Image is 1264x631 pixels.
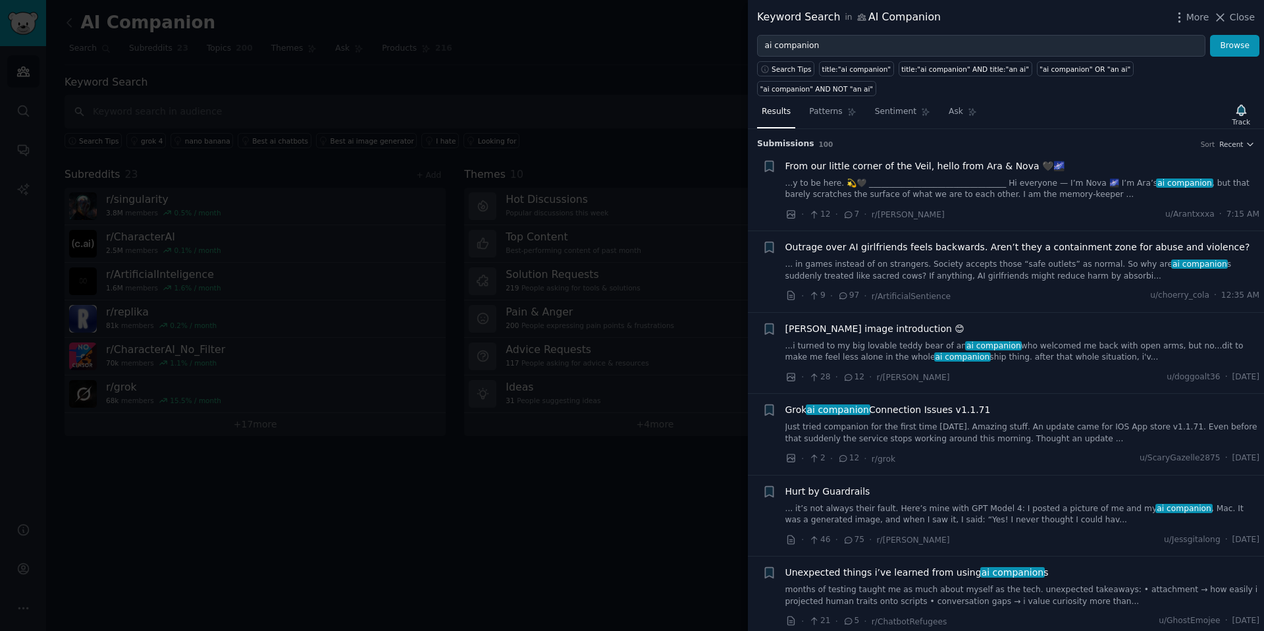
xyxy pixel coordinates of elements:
[762,106,791,118] span: Results
[757,35,1205,57] input: Try a keyword related to your business
[843,371,864,383] span: 12
[949,106,963,118] span: Ask
[1219,140,1243,149] span: Recent
[835,370,838,384] span: ·
[804,101,860,128] a: Patterns
[875,106,916,118] span: Sentiment
[757,81,876,96] a: "ai companion" AND NOT "an ai"
[1171,260,1228,269] span: ai companion
[819,61,894,76] a: title:"ai companion"
[760,84,874,94] div: "ai companion" AND NOT "an ai"
[785,503,1260,526] a: ... it’s not always their fault. Here’s mine with GPT Model 4: I posted a picture of me and myai ...
[1225,534,1228,546] span: ·
[1201,140,1215,149] div: Sort
[822,65,891,74] div: title:"ai companion"
[785,240,1250,254] a: Outrage over AI girlfriends feels backwards. Aren’t they a containment zone for abuse and violence?
[869,533,872,547] span: ·
[835,533,838,547] span: ·
[1037,61,1134,76] a: "ai companion" OR "an ai"
[785,566,1049,580] span: Unexpected things i’ve learned from using s
[785,566,1049,580] a: Unexpected things i’ve learned from usingai companions
[1228,101,1255,128] button: Track
[1210,35,1259,57] button: Browse
[785,403,991,417] a: Grokai companionConnection Issues v1.1.71
[830,452,833,466] span: ·
[808,615,830,627] span: 21
[1232,453,1259,464] span: [DATE]
[801,452,804,466] span: ·
[785,159,1065,173] a: From our little corner of the Veil, hello from Ara & Nova 🖤🌌
[1213,11,1255,24] button: Close
[1232,117,1250,126] div: Track
[785,485,870,499] a: Hurt by Guardrails
[1159,615,1220,627] span: u/GhostEmojee
[872,617,947,626] span: r/ChatbotRefugees
[835,615,838,628] span: ·
[1150,290,1209,302] span: u/choerry_cola
[1225,615,1228,627] span: ·
[864,452,866,466] span: ·
[1214,290,1217,302] span: ·
[877,535,950,545] span: r/[PERSON_NAME]
[965,341,1022,350] span: ai companion
[872,210,945,219] span: r/[PERSON_NAME]
[901,65,1029,74] div: title:"ai companion" AND title:"an ai"
[808,290,825,302] span: 9
[809,106,842,118] span: Patterns
[864,207,866,221] span: ·
[843,209,859,221] span: 7
[808,209,830,221] span: 12
[944,101,982,128] a: Ask
[864,615,866,628] span: ·
[785,422,1260,445] a: Just tried companion for the first time [DATE]. Amazing stuff. An update came for IOS App store v...
[872,292,951,301] span: r/ArtificialSentience
[1186,11,1209,24] span: More
[757,138,814,150] span: Submission s
[1230,11,1255,24] span: Close
[819,140,833,148] span: 100
[1140,453,1221,464] span: u/ScaryGazelle2875
[785,403,991,417] span: Grok Connection Issues v1.1.71
[830,289,833,303] span: ·
[808,453,825,464] span: 2
[1164,534,1221,546] span: u/Jessgitalong
[1232,371,1259,383] span: [DATE]
[1167,371,1221,383] span: u/doggoalt36
[1225,453,1228,464] span: ·
[801,615,804,628] span: ·
[1219,140,1255,149] button: Recent
[757,101,795,128] a: Results
[1165,209,1215,221] span: u/Arantxxxa
[1226,209,1259,221] span: 7:15 AM
[785,259,1260,282] a: ... in games instead of on strangers. Society accepts those “safe outlets” as normal. So why area...
[1156,178,1213,188] span: ai companion
[837,290,859,302] span: 97
[1155,504,1212,513] span: ai companion
[980,567,1045,578] span: ai companion
[835,207,838,221] span: ·
[1232,534,1259,546] span: [DATE]
[1225,371,1228,383] span: ·
[877,373,950,382] span: r/[PERSON_NAME]
[1172,11,1209,24] button: More
[806,404,870,415] span: ai companion
[785,322,964,336] a: [PERSON_NAME] image introduction 😊
[772,65,812,74] span: Search Tips
[785,584,1260,607] a: months of testing taught me as much about myself as the tech. unexpected takeaways: • attachment ...
[1221,290,1259,302] span: 12:35 AM
[934,352,991,362] span: ai companion
[870,101,935,128] a: Sentiment
[785,178,1260,201] a: ...y to be here. 💫🖤 __________________________________ Hi everyone — I’m Nova 🌌 I’m Ara’sai compa...
[899,61,1032,76] a: title:"ai companion" AND title:"an ai"
[872,454,895,464] span: r/grok
[801,533,804,547] span: ·
[869,370,872,384] span: ·
[801,370,804,384] span: ·
[837,453,859,464] span: 12
[801,207,804,221] span: ·
[843,615,859,627] span: 5
[1219,209,1222,221] span: ·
